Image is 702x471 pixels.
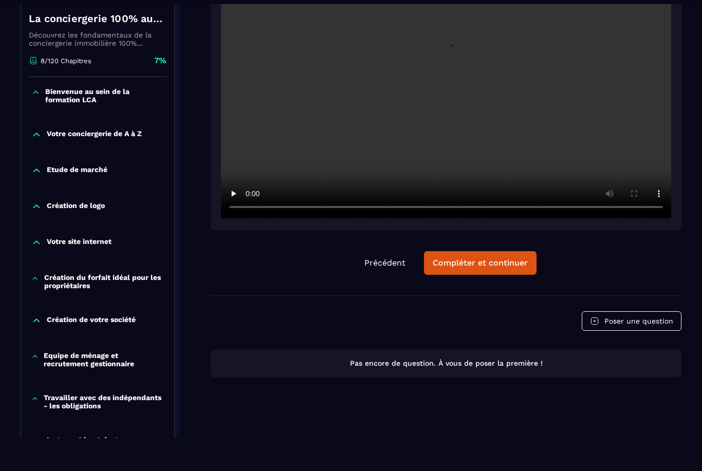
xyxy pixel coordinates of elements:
[582,311,681,331] button: Poser une question
[44,351,164,368] p: Equipe de ménage et recrutement gestionnaire
[29,31,167,47] p: Découvrez les fondamentaux de la conciergerie immobilière 100% automatisée. Cette formation est c...
[45,87,164,104] p: Bienvenue au sein de la formation LCA
[47,436,139,446] p: Logement haut de gamme
[47,237,112,248] p: Votre site internet
[44,393,164,410] p: Travailler avec des indépendants - les obligations
[433,258,528,268] div: Compléter et continuer
[41,57,91,65] p: 8/120 Chapitres
[29,11,167,26] h4: La conciergerie 100% automatisée
[220,359,672,368] p: Pas encore de question. À vous de poser la première !
[47,315,136,326] p: Création de votre société
[47,201,105,212] p: Création de logo
[424,251,537,275] button: Compléter et continuer
[44,273,164,290] p: Création du forfait idéal pour les propriétaires
[47,165,107,176] p: Etude de marché
[154,55,167,66] p: 7%
[356,252,414,274] button: Précédent
[47,129,142,140] p: Votre conciergerie de A à Z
